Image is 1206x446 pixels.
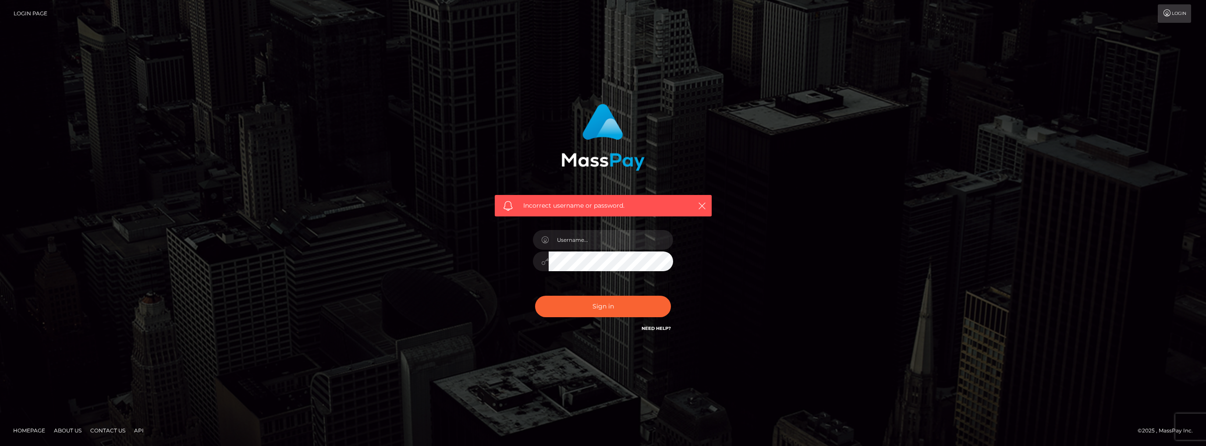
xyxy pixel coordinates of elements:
span: Incorrect username or password. [523,201,683,210]
a: API [131,424,147,437]
a: Contact Us [87,424,129,437]
a: About Us [50,424,85,437]
a: Need Help? [642,326,671,331]
a: Login [1158,4,1191,23]
a: Login Page [14,4,47,23]
a: Homepage [10,424,49,437]
button: Sign in [535,296,671,317]
input: Username... [549,230,673,250]
div: © 2025 , MassPay Inc. [1138,426,1199,435]
img: MassPay Login [561,104,645,171]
